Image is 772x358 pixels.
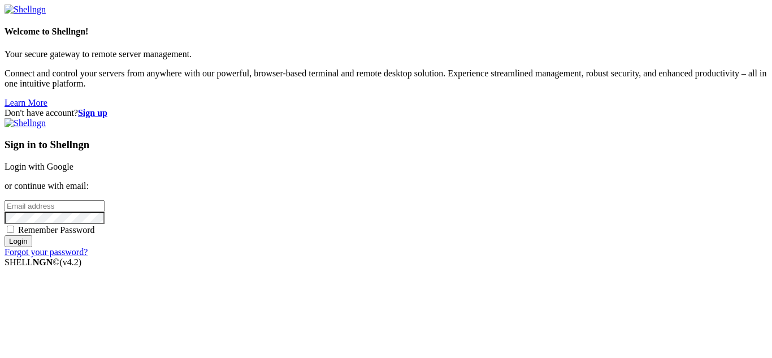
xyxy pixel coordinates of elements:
[5,139,767,151] h3: Sign in to Shellngn
[5,247,88,257] a: Forgot your password?
[18,225,95,235] span: Remember Password
[60,257,82,267] span: 4.2.0
[5,68,767,89] p: Connect and control your servers from anywhere with our powerful, browser-based terminal and remo...
[5,257,81,267] span: SHELL ©
[5,200,105,212] input: Email address
[5,181,767,191] p: or continue with email:
[5,162,73,171] a: Login with Google
[5,5,46,15] img: Shellngn
[78,108,107,118] a: Sign up
[5,27,767,37] h4: Welcome to Shellngn!
[5,108,767,118] div: Don't have account?
[5,49,767,59] p: Your secure gateway to remote server management.
[33,257,53,267] b: NGN
[5,235,32,247] input: Login
[5,118,46,128] img: Shellngn
[7,226,14,233] input: Remember Password
[5,98,47,107] a: Learn More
